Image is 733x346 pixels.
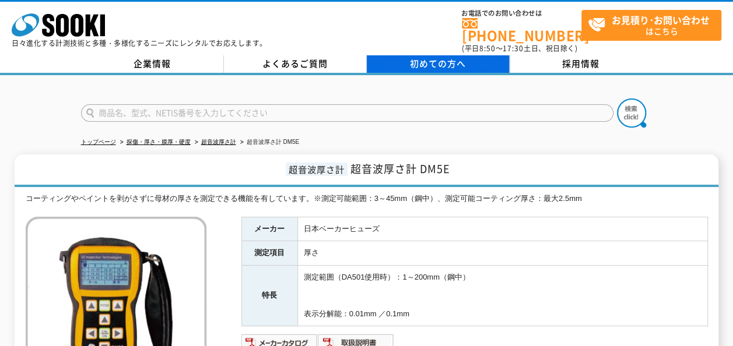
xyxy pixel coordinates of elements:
a: 超音波厚さ計 [201,139,236,145]
a: お見積り･お問い合わせはこちら [581,10,721,41]
a: よくあるご質問 [224,55,367,73]
th: メーカー [241,217,297,241]
span: 8:50 [479,43,496,54]
li: 超音波厚さ計 DM5E [238,136,300,149]
strong: お見積り･お問い合わせ [612,13,710,27]
span: お電話でのお問い合わせは [462,10,581,17]
span: 超音波厚さ計 [286,163,348,176]
a: 採用情報 [510,55,653,73]
img: btn_search.png [617,98,646,128]
td: 測定範囲（DA501使用時）：1～200mm（鋼中） 表示分解能：0.01mm ／0.1mm [297,266,707,326]
a: トップページ [81,139,116,145]
a: 企業情報 [81,55,224,73]
input: 商品名、型式、NETIS番号を入力してください [81,104,613,122]
span: はこちら [588,10,721,40]
div: コーティングやペイントを剥がさずに母材の厚さを測定できる機能を有しています。※測定可能範囲：3～45mm（鋼中）、測定可能コーティング厚さ：最大2.5mm [26,193,708,205]
span: (平日 ～ 土日、祝日除く) [462,43,577,54]
span: 初めての方へ [410,57,466,70]
span: 超音波厚さ計 DM5E [350,161,450,176]
a: [PHONE_NUMBER] [462,18,581,42]
a: 探傷・厚さ・膜厚・硬度 [127,139,191,145]
th: 特長 [241,266,297,326]
th: 測定項目 [241,241,297,266]
a: 初めての方へ [367,55,510,73]
td: 日本ベーカーヒューズ [297,217,707,241]
td: 厚さ [297,241,707,266]
span: 17:30 [503,43,524,54]
p: 日々進化する計測技術と多種・多様化するニーズにレンタルでお応えします。 [12,40,267,47]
